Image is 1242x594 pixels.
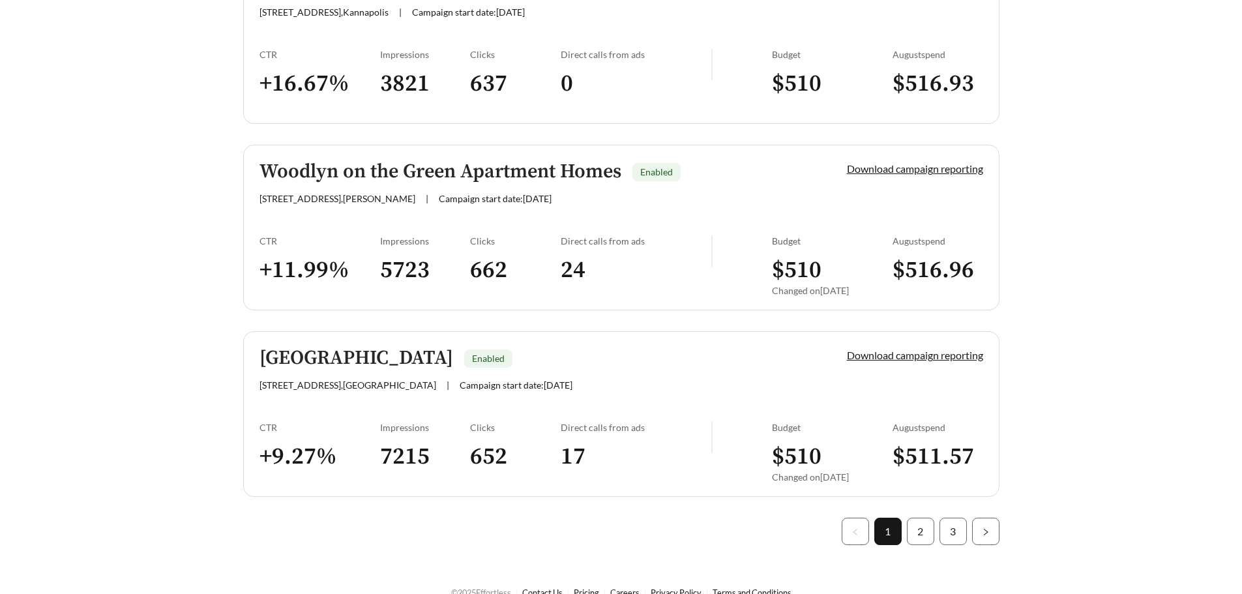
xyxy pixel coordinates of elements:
[439,193,552,204] span: Campaign start date: [DATE]
[259,7,389,18] span: [STREET_ADDRESS] , Kannapolis
[972,518,999,545] li: Next Page
[380,235,471,246] div: Impressions
[380,256,471,285] h3: 5723
[893,49,983,60] div: August spend
[561,235,711,246] div: Direct calls from ads
[259,379,436,391] span: [STREET_ADDRESS] , [GEOGRAPHIC_DATA]
[472,353,505,364] span: Enabled
[259,235,380,246] div: CTR
[380,49,471,60] div: Impressions
[851,528,859,536] span: left
[259,49,380,60] div: CTR
[259,256,380,285] h3: + 11.99 %
[259,348,453,369] h5: [GEOGRAPHIC_DATA]
[711,422,713,453] img: line
[842,518,869,545] button: left
[772,69,893,98] h3: $ 510
[470,422,561,433] div: Clicks
[243,331,999,497] a: [GEOGRAPHIC_DATA]Enabled[STREET_ADDRESS],[GEOGRAPHIC_DATA]|Campaign start date:[DATE]Download cam...
[412,7,525,18] span: Campaign start date: [DATE]
[711,49,713,80] img: line
[711,235,713,267] img: line
[893,235,983,246] div: August spend
[842,518,869,545] li: Previous Page
[259,161,621,183] h5: Woodlyn on the Green Apartment Homes
[380,422,471,433] div: Impressions
[460,379,572,391] span: Campaign start date: [DATE]
[259,422,380,433] div: CTR
[939,518,967,545] li: 3
[380,442,471,471] h3: 7215
[470,256,561,285] h3: 662
[972,518,999,545] button: right
[772,285,893,296] div: Changed on [DATE]
[380,69,471,98] h3: 3821
[893,256,983,285] h3: $ 516.96
[940,518,966,544] a: 3
[561,256,711,285] h3: 24
[907,518,934,545] li: 2
[399,7,402,18] span: |
[772,422,893,433] div: Budget
[772,256,893,285] h3: $ 510
[561,422,711,433] div: Direct calls from ads
[908,518,934,544] a: 2
[893,442,983,471] h3: $ 511.57
[874,518,902,545] li: 1
[447,379,449,391] span: |
[243,145,999,310] a: Woodlyn on the Green Apartment HomesEnabled[STREET_ADDRESS],[PERSON_NAME]|Campaign start date:[DA...
[561,49,711,60] div: Direct calls from ads
[470,442,561,471] h3: 652
[259,442,380,471] h3: + 9.27 %
[259,193,415,204] span: [STREET_ADDRESS] , [PERSON_NAME]
[259,69,380,98] h3: + 16.67 %
[470,235,561,246] div: Clicks
[772,442,893,471] h3: $ 510
[640,166,673,177] span: Enabled
[772,471,893,483] div: Changed on [DATE]
[847,349,983,361] a: Download campaign reporting
[426,193,428,204] span: |
[772,235,893,246] div: Budget
[470,49,561,60] div: Clicks
[982,528,990,536] span: right
[893,422,983,433] div: August spend
[893,69,983,98] h3: $ 516.93
[847,162,983,175] a: Download campaign reporting
[561,69,711,98] h3: 0
[470,69,561,98] h3: 637
[772,49,893,60] div: Budget
[875,518,901,544] a: 1
[561,442,711,471] h3: 17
